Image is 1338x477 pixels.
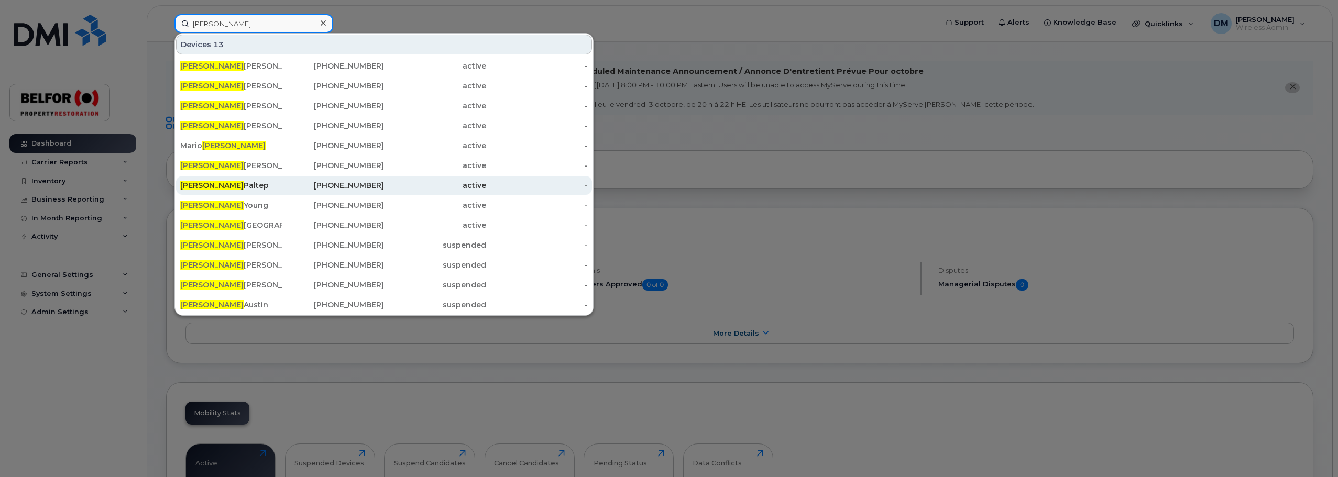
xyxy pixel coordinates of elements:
[282,160,385,171] div: [PHONE_NUMBER]
[180,121,244,130] span: [PERSON_NAME]
[176,76,592,95] a: [PERSON_NAME][PERSON_NAME][PHONE_NUMBER]active-
[180,240,282,250] div: [PERSON_NAME]
[282,61,385,71] div: [PHONE_NUMBER]
[176,116,592,135] a: [PERSON_NAME][PERSON_NAME][PHONE_NUMBER]active-
[176,156,592,175] a: [PERSON_NAME][PERSON_NAME][PHONE_NUMBER]active-
[180,260,244,270] span: [PERSON_NAME]
[486,180,588,191] div: -
[384,180,486,191] div: active
[486,120,588,131] div: -
[176,295,592,314] a: [PERSON_NAME]Austin[PHONE_NUMBER]suspended-
[176,176,592,195] a: [PERSON_NAME]Paltep[PHONE_NUMBER]active-
[486,280,588,290] div: -
[282,140,385,151] div: [PHONE_NUMBER]
[176,216,592,235] a: [PERSON_NAME][GEOGRAPHIC_DATA][PHONE_NUMBER]active-
[384,140,486,151] div: active
[176,35,592,54] div: Devices
[176,236,592,254] a: [PERSON_NAME][PERSON_NAME][PHONE_NUMBER]suspended-
[176,57,592,75] a: [PERSON_NAME][PERSON_NAME][PHONE_NUMBER]active-
[384,240,486,250] div: suspended
[176,136,592,155] a: Mario[PERSON_NAME][PHONE_NUMBER]active-
[180,140,282,151] div: Mario
[282,81,385,91] div: [PHONE_NUMBER]
[176,275,592,294] a: [PERSON_NAME][PERSON_NAME][PHONE_NUMBER]suspended-
[180,181,244,190] span: [PERSON_NAME]
[384,81,486,91] div: active
[282,280,385,290] div: [PHONE_NUMBER]
[486,101,588,111] div: -
[176,196,592,215] a: [PERSON_NAME]Young[PHONE_NUMBER]active-
[180,101,244,110] span: [PERSON_NAME]
[180,299,282,310] div: Austin
[486,61,588,71] div: -
[384,220,486,230] div: active
[180,101,282,111] div: [PERSON_NAME]
[180,260,282,270] div: [PERSON_NAME]
[282,299,385,310] div: [PHONE_NUMBER]
[180,120,282,131] div: [PERSON_NAME]
[213,39,224,50] span: 13
[282,101,385,111] div: [PHONE_NUMBER]
[282,240,385,250] div: [PHONE_NUMBER]
[282,120,385,131] div: [PHONE_NUMBER]
[180,220,244,230] span: [PERSON_NAME]
[282,220,385,230] div: [PHONE_NUMBER]
[180,161,244,170] span: [PERSON_NAME]
[282,180,385,191] div: [PHONE_NUMBER]
[180,180,282,191] div: Paltep
[180,81,282,91] div: [PERSON_NAME]
[180,61,282,71] div: [PERSON_NAME]
[384,280,486,290] div: suspended
[486,81,588,91] div: -
[180,61,244,71] span: [PERSON_NAME]
[486,240,588,250] div: -
[180,280,244,290] span: [PERSON_NAME]
[384,260,486,270] div: suspended
[180,280,282,290] div: [PERSON_NAME]
[202,141,266,150] span: [PERSON_NAME]
[180,81,244,91] span: [PERSON_NAME]
[180,300,244,309] span: [PERSON_NAME]
[486,260,588,270] div: -
[180,240,244,250] span: [PERSON_NAME]
[180,220,282,230] div: [GEOGRAPHIC_DATA]
[486,200,588,210] div: -
[486,160,588,171] div: -
[384,200,486,210] div: active
[384,299,486,310] div: suspended
[180,160,282,171] div: [PERSON_NAME]
[486,220,588,230] div: -
[486,140,588,151] div: -
[180,200,282,210] div: Young
[486,299,588,310] div: -
[384,160,486,171] div: active
[282,260,385,270] div: [PHONE_NUMBER]
[176,256,592,274] a: [PERSON_NAME][PERSON_NAME][PHONE_NUMBER]suspended-
[384,61,486,71] div: active
[384,101,486,111] div: active
[180,201,244,210] span: [PERSON_NAME]
[384,120,486,131] div: active
[176,96,592,115] a: [PERSON_NAME][PERSON_NAME][PHONE_NUMBER]active-
[282,200,385,210] div: [PHONE_NUMBER]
